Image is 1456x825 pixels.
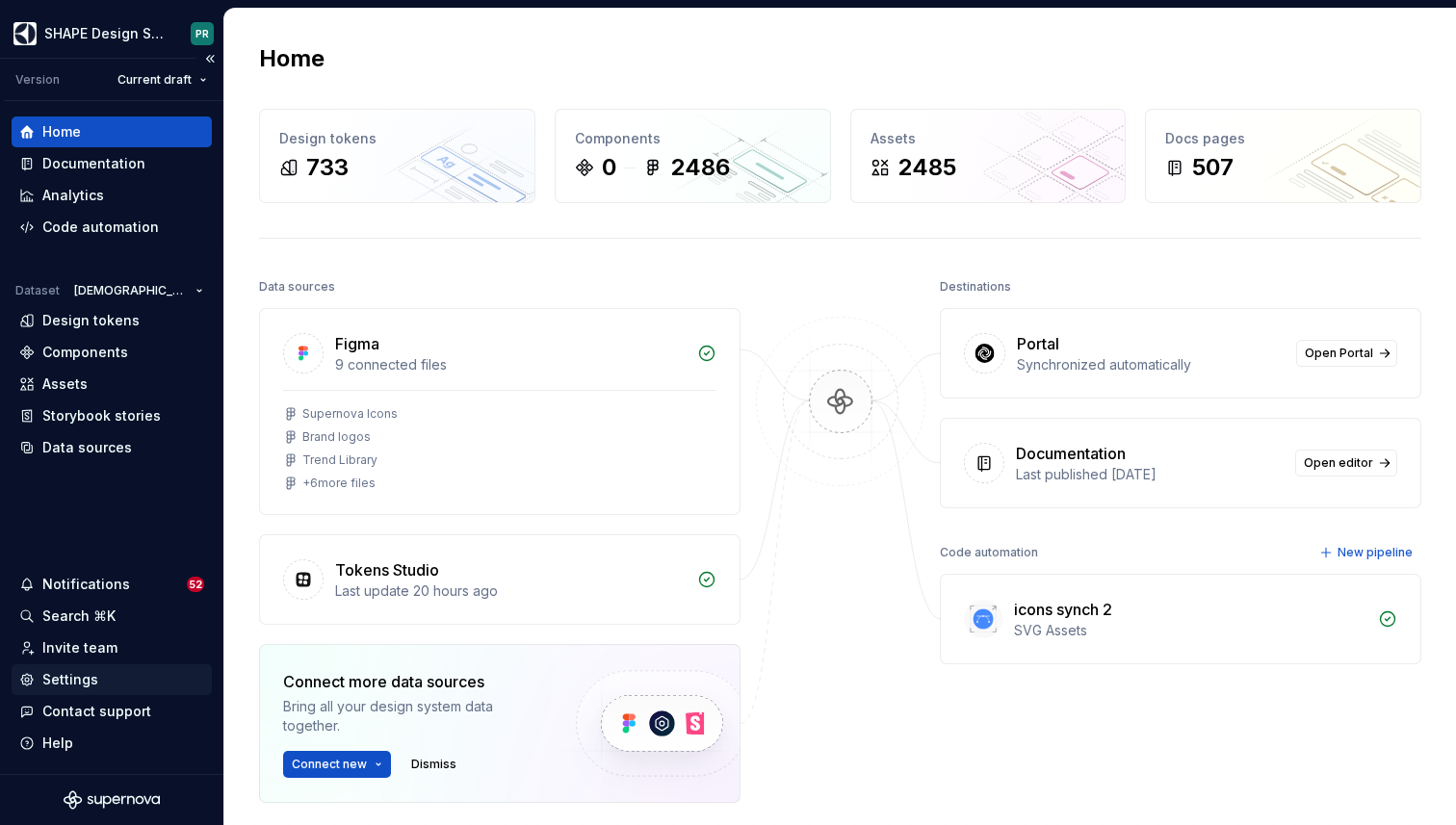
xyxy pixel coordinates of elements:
a: Open Portal [1296,340,1397,367]
div: + 6 more files [302,476,376,491]
a: Open editor [1295,450,1397,477]
div: Destinations [940,273,1011,300]
img: 1131f18f-9b94-42a4-847a-eabb54481545.png [13,22,37,45]
span: Open editor [1304,455,1373,471]
div: Brand logos [302,429,371,445]
a: Components02486 [555,109,831,203]
div: Data sources [259,273,335,300]
button: Contact support [12,696,212,727]
a: Docs pages507 [1145,109,1421,203]
div: Storybook stories [42,406,161,425]
h2: Home [259,43,325,74]
div: Design tokens [279,129,515,148]
a: Invite team [12,632,212,663]
a: Assets2485 [850,109,1127,203]
div: Search ⌘K [42,606,116,626]
div: Components [575,129,811,148]
button: Collapse sidebar [196,45,223,72]
div: Invite team [42,638,117,657]
div: Assets [871,129,1106,148]
div: 9 connected files [335,355,686,374]
button: New pipeline [1313,539,1421,566]
div: Portal [1017,332,1059,355]
span: Dismiss [411,757,456,772]
div: PR [195,26,209,41]
a: Home [12,116,212,147]
span: New pipeline [1338,545,1413,560]
button: SHAPE Design SystemPR [4,13,220,54]
div: Figma [335,332,379,355]
a: Components [12,337,212,368]
a: Documentation [12,148,212,179]
div: 733 [306,152,349,183]
div: Synchronized automatically [1017,355,1285,374]
a: Tokens StudioLast update 20 hours ago [259,534,741,625]
a: Assets [12,369,212,400]
a: Figma9 connected filesSupernova IconsBrand logosTrend Library+6more files [259,308,741,515]
a: Code automation [12,212,212,243]
span: Open Portal [1305,346,1373,361]
div: Dataset [15,283,60,298]
button: Notifications52 [12,569,212,600]
div: Version [15,72,60,88]
a: Design tokens733 [259,109,535,203]
div: Connect more data sources [283,670,543,693]
span: Current draft [117,72,192,88]
div: SHAPE Design System [44,24,168,43]
div: Last published [DATE] [1016,465,1284,484]
span: Connect new [292,757,367,772]
div: Last update 20 hours ago [335,581,686,601]
div: 507 [1192,152,1234,183]
div: Help [42,734,73,753]
div: Bring all your design system data together. [283,697,543,735]
div: Home [42,122,81,142]
button: [DEMOGRAPHIC_DATA] [65,277,212,304]
div: Notifications [42,575,130,594]
div: Components [42,343,128,362]
div: Code automation [42,218,159,237]
svg: Supernova Logo [64,790,160,810]
a: Data sources [12,432,212,463]
span: 52 [187,577,204,592]
div: Documentation [1016,442,1126,465]
span: [DEMOGRAPHIC_DATA] [74,283,188,298]
div: Supernova Icons [302,406,398,422]
div: Contact support [42,702,151,721]
button: Search ⌘K [12,601,212,632]
a: Design tokens [12,305,212,336]
button: Help [12,728,212,759]
a: Analytics [12,180,212,211]
button: Connect new [283,751,391,778]
button: Current draft [109,66,216,93]
div: SVG Assets [1014,621,1366,640]
div: Assets [42,374,88,394]
a: Settings [12,664,212,695]
div: Code automation [940,539,1038,566]
div: Data sources [42,438,132,457]
div: Design tokens [42,311,140,330]
div: Analytics [42,186,104,205]
div: 0 [602,152,616,183]
div: Settings [42,670,98,689]
button: Dismiss [403,751,465,778]
div: icons synch 2 [1014,598,1112,621]
div: Documentation [42,154,145,173]
div: 2486 [670,152,730,183]
a: Storybook stories [12,400,212,431]
div: Tokens Studio [335,558,439,581]
div: 2485 [897,152,956,183]
div: Docs pages [1165,129,1401,148]
div: Trend Library [302,452,377,468]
